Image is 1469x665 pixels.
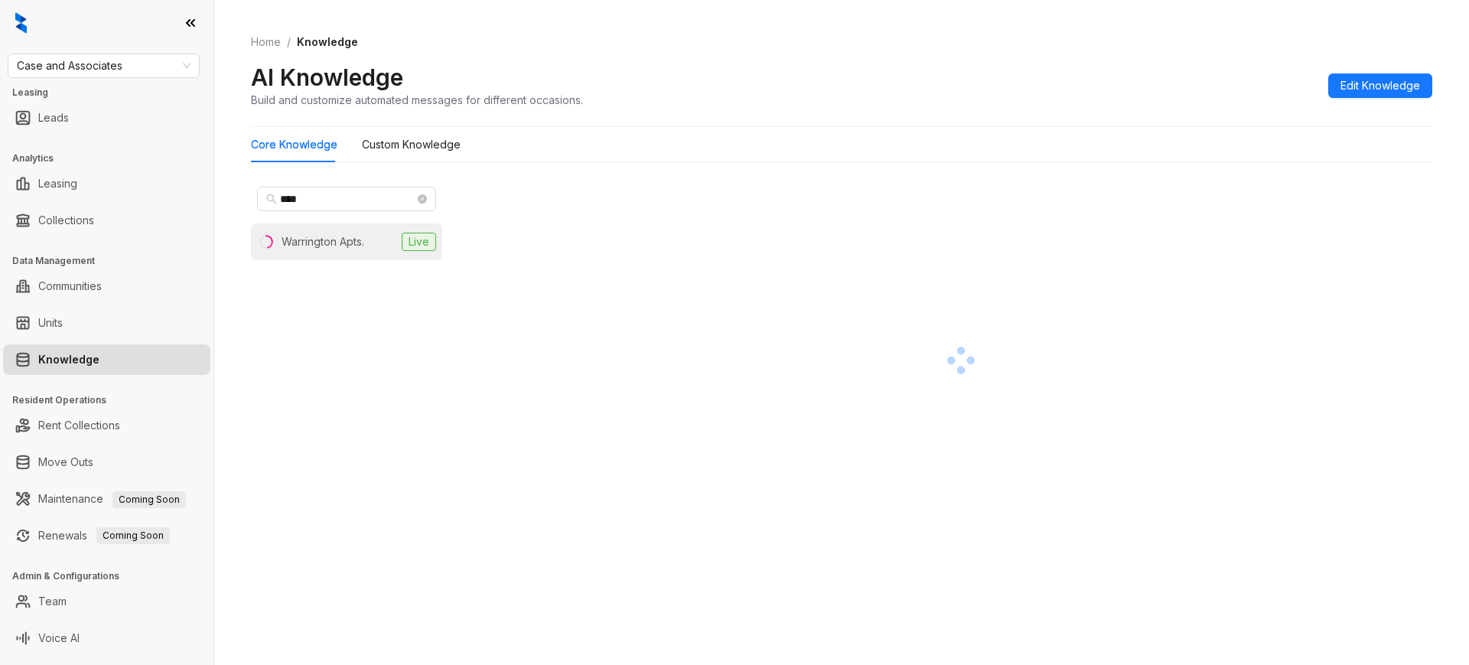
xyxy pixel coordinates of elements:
[3,308,210,338] li: Units
[362,136,461,153] div: Custom Knowledge
[12,254,213,268] h3: Data Management
[418,194,427,204] span: close-circle
[3,410,210,441] li: Rent Collections
[3,271,210,302] li: Communities
[38,308,63,338] a: Units
[251,92,583,108] div: Build and customize automated messages for different occasions.
[1328,73,1432,98] button: Edit Knowledge
[12,569,213,583] h3: Admin & Configurations
[17,54,191,77] span: Case and Associates
[38,520,170,551] a: RenewalsComing Soon
[96,527,170,544] span: Coming Soon
[3,103,210,133] li: Leads
[38,271,102,302] a: Communities
[248,34,284,51] a: Home
[3,344,210,375] li: Knowledge
[251,136,337,153] div: Core Knowledge
[15,12,27,34] img: logo
[3,168,210,199] li: Leasing
[282,233,364,250] div: Warrington Apts.
[12,86,213,99] h3: Leasing
[3,484,210,514] li: Maintenance
[3,447,210,478] li: Move Outs
[38,447,93,478] a: Move Outs
[38,168,77,199] a: Leasing
[251,63,403,92] h2: AI Knowledge
[38,103,69,133] a: Leads
[38,623,80,654] a: Voice AI
[3,586,210,617] li: Team
[266,194,277,204] span: search
[38,205,94,236] a: Collections
[297,35,358,48] span: Knowledge
[3,205,210,236] li: Collections
[287,34,291,51] li: /
[38,344,99,375] a: Knowledge
[12,393,213,407] h3: Resident Operations
[402,233,436,251] span: Live
[38,410,120,441] a: Rent Collections
[112,491,186,508] span: Coming Soon
[1340,77,1420,94] span: Edit Knowledge
[12,152,213,165] h3: Analytics
[38,586,67,617] a: Team
[3,623,210,654] li: Voice AI
[3,520,210,551] li: Renewals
